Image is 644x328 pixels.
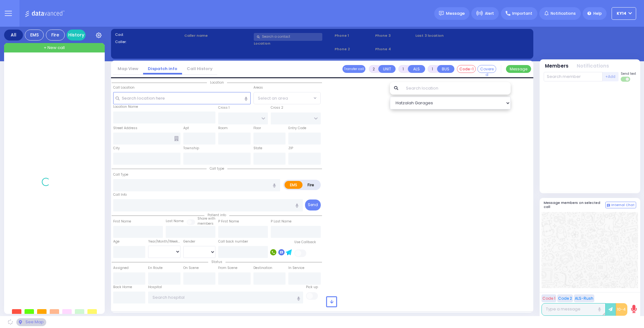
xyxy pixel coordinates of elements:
button: ALS-Rush [574,294,594,302]
label: Floor [253,126,261,131]
span: Phone 3 [375,33,414,38]
label: Destination [253,265,272,271]
label: On Scene [183,265,199,271]
label: Last Name [166,219,184,224]
button: BUS [437,65,454,73]
span: Phone 1 [335,33,373,38]
span: Phone 4 [375,46,414,52]
img: message.svg [439,11,444,16]
span: Message [446,10,465,17]
button: Covered [477,65,496,73]
label: Turn off text [621,76,631,82]
button: Message [506,65,531,73]
input: Search location here [113,92,251,104]
label: Cad: [115,32,182,37]
label: Last 3 location [415,33,472,38]
label: Caller: [115,39,182,45]
span: Call type [207,166,227,171]
div: All [4,30,23,41]
span: Other building occupants [174,136,179,141]
label: En Route [148,265,163,271]
img: comment-alt.png [607,204,610,207]
button: Code-1 [457,65,476,73]
label: Call Info [113,192,127,197]
label: Apt [183,126,189,131]
input: Search member [544,72,602,81]
span: members [197,221,214,226]
span: Phone 2 [335,46,373,52]
label: Gender [183,239,195,244]
label: State [253,146,262,151]
label: Room [218,126,228,131]
label: Location [254,41,333,46]
label: Fire [302,181,320,189]
label: Age [113,239,119,244]
label: First Name [113,219,131,224]
label: Use Callback [294,240,316,245]
button: Code 2 [557,294,573,302]
label: Location Name [113,104,138,109]
span: + New call [44,45,65,51]
label: Cross 1 [218,105,230,110]
button: KY14 [612,7,636,20]
button: Internal Chat [605,202,636,209]
label: Pick up [306,285,318,290]
label: Entry Code [288,126,306,131]
label: Street Address [113,126,137,131]
label: ZIP [288,146,293,151]
label: Caller name [184,33,252,38]
label: Call back number [218,239,248,244]
img: Logo [25,9,67,17]
label: Cross 2 [271,105,283,110]
label: Back Home [113,285,132,290]
label: P First Name [218,219,239,224]
a: Dispatch info [143,66,182,72]
span: Location [207,80,227,85]
span: Internal Chat [611,203,635,207]
label: Call Type [113,172,128,177]
button: Send [305,200,321,210]
input: Search hospital [148,292,303,303]
span: KY14 [617,11,626,16]
span: Alert [485,11,494,16]
h5: Message members on selected call [544,201,605,209]
label: Call Location [113,85,135,90]
span: Patient info [204,213,229,217]
button: Members [545,63,569,70]
div: Year/Month/Week/Day [148,239,180,244]
a: Map View [113,66,143,72]
span: Send text [621,71,636,76]
input: Search location [402,82,511,95]
div: EMS [25,30,44,41]
button: Transfer call [342,65,365,73]
a: History [67,30,86,41]
input: Search a contact [254,33,322,41]
div: See map [16,318,46,326]
button: UNIT [378,65,396,73]
button: Code 1 [541,294,556,302]
a: Call History [182,66,217,72]
label: Areas [253,85,263,90]
label: City [113,146,120,151]
small: Share with [197,216,215,221]
label: Assigned [113,265,129,271]
label: Township [183,146,199,151]
label: Hospital [148,285,162,290]
span: Status [208,260,225,264]
label: In Service [288,265,304,271]
span: Important [512,11,532,16]
button: ALS [408,65,425,73]
span: Notifications [551,11,576,16]
button: Notifications [577,63,609,70]
label: P Last Name [271,219,291,224]
span: Help [593,11,602,16]
div: Fire [46,30,65,41]
span: Select an area [258,95,288,101]
label: From Scene [218,265,237,271]
label: EMS [285,181,303,189]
